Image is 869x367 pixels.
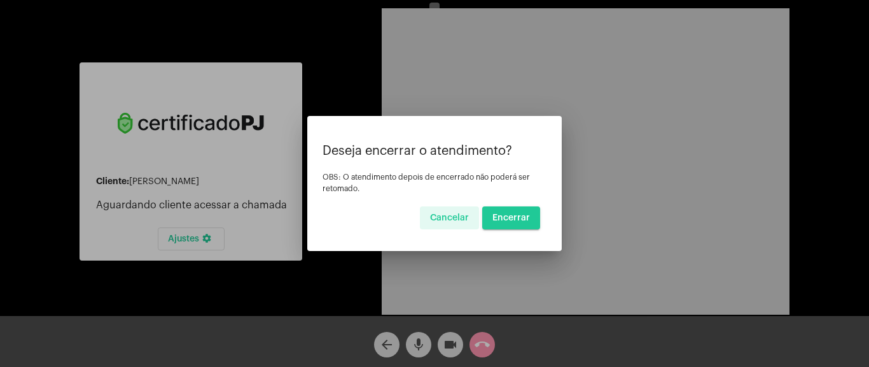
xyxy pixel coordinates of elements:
p: Deseja encerrar o atendimento? [323,144,546,158]
button: Encerrar [482,206,540,229]
span: OBS: O atendimento depois de encerrado não poderá ser retomado. [323,173,530,192]
span: Cancelar [430,213,469,222]
span: Encerrar [492,213,530,222]
button: Cancelar [420,206,479,229]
